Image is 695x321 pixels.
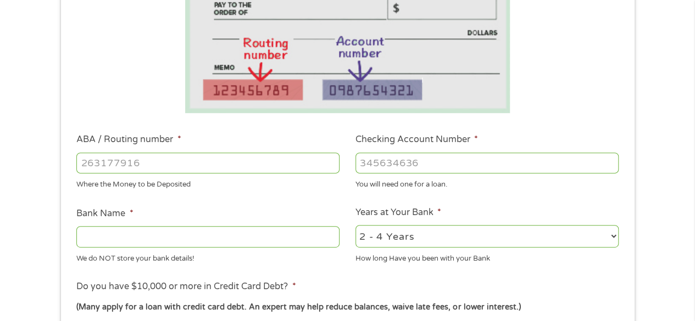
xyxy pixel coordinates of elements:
[76,176,340,190] div: Where the Money to be Deposited
[76,249,340,264] div: We do NOT store your bank details!
[76,281,296,292] label: Do you have $10,000 or more in Credit Card Debt?
[355,207,441,218] label: Years at Your Bank
[355,153,619,173] input: 345634636
[355,249,619,264] div: How long Have you been with your Bank
[355,176,619,190] div: You will need one for a loan.
[76,301,618,313] div: (Many apply for a loan with credit card debt. An expert may help reduce balances, waive late fees...
[76,208,133,219] label: Bank Name
[76,134,181,145] label: ABA / Routing number
[355,134,478,145] label: Checking Account Number
[76,153,340,173] input: 263177916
